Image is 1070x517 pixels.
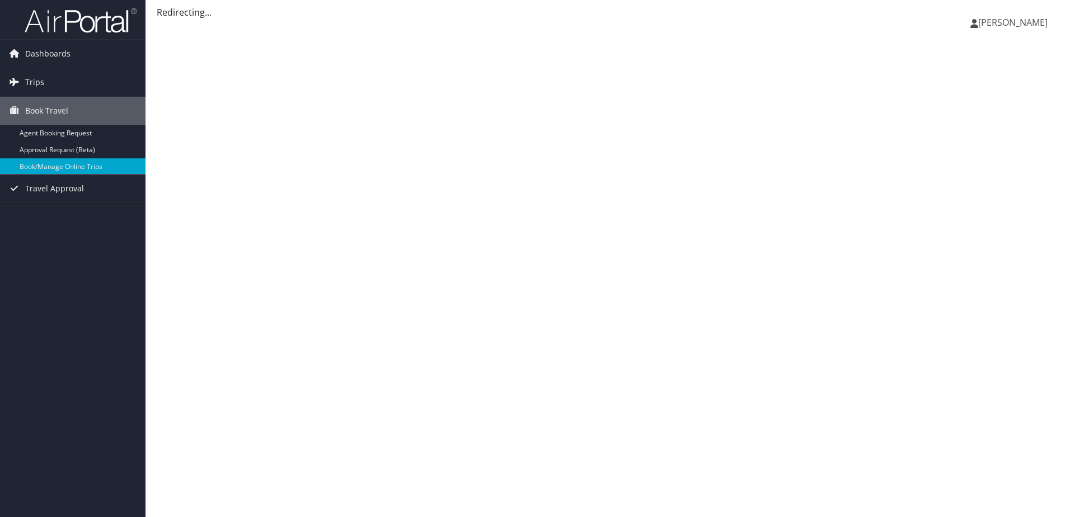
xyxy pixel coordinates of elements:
[25,40,71,68] span: Dashboards
[970,6,1059,39] a: [PERSON_NAME]
[25,68,44,96] span: Trips
[978,16,1048,29] span: [PERSON_NAME]
[25,97,68,125] span: Book Travel
[157,6,1059,19] div: Redirecting...
[25,7,137,34] img: airportal-logo.png
[25,175,84,203] span: Travel Approval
